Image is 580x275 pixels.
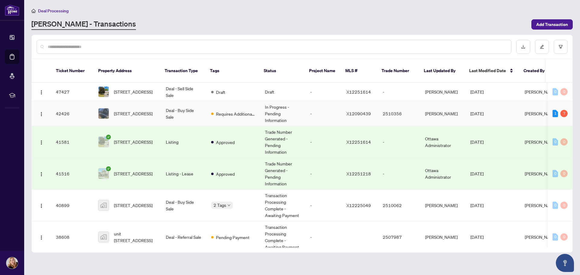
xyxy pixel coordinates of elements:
[305,83,342,101] td: -
[556,254,574,272] button: Open asap
[470,111,484,116] span: [DATE]
[470,234,484,240] span: [DATE]
[37,169,46,178] button: Logo
[553,202,558,209] div: 0
[470,203,484,208] span: [DATE]
[464,59,519,83] th: Last Modified Date
[51,126,93,158] td: 41581
[378,158,420,190] td: -
[346,139,371,145] span: X12251614
[216,110,255,117] span: Requires Additional Docs
[419,59,464,83] th: Last Updated By
[346,203,371,208] span: X12225049
[516,40,530,54] button: download
[560,233,568,241] div: 0
[420,101,466,126] td: [PERSON_NAME]
[51,101,93,126] td: 42426
[205,59,259,83] th: Tags
[260,126,305,158] td: Trade Number Generated - Pending Information
[39,172,44,177] img: Logo
[525,139,557,145] span: [PERSON_NAME]
[98,87,109,97] img: thumbnail-img
[37,232,46,242] button: Logo
[114,88,153,95] span: [STREET_ADDRESS]
[560,202,568,209] div: 0
[260,101,305,126] td: In Progress - Pending Information
[260,190,305,221] td: Transaction Processing Complete - Awaiting Payment
[5,5,19,16] img: logo
[560,88,568,95] div: 0
[114,230,156,244] span: unit [STREET_ADDRESS]
[553,170,558,177] div: 0
[161,158,206,190] td: Listing - Lease
[6,257,18,269] img: Profile Icon
[420,158,466,190] td: Ottawa Administrator
[305,158,342,190] td: -
[420,221,466,253] td: [PERSON_NAME]
[114,139,153,145] span: [STREET_ADDRESS]
[214,202,226,209] span: 2 Tags
[378,126,420,158] td: -
[216,171,235,177] span: Approved
[560,110,568,117] div: 7
[161,101,206,126] td: Deal - Buy Side Sale
[39,235,44,240] img: Logo
[51,59,93,83] th: Ticket Number
[346,111,371,116] span: X12090439
[98,232,109,242] img: thumbnail-img
[259,59,304,83] th: Status
[227,204,230,207] span: down
[553,233,558,241] div: 0
[39,203,44,208] img: Logo
[553,138,558,145] div: 0
[216,139,235,145] span: Approved
[305,126,342,158] td: -
[114,110,153,117] span: [STREET_ADDRESS]
[98,108,109,119] img: thumbnail-img
[531,19,573,30] button: Add Transaction
[553,110,558,117] div: 1
[554,40,568,54] button: filter
[525,111,557,116] span: [PERSON_NAME]
[305,221,342,253] td: -
[540,45,544,49] span: edit
[114,202,153,209] span: [STREET_ADDRESS]
[93,59,160,83] th: Property Address
[559,45,563,49] span: filter
[37,109,46,118] button: Logo
[525,234,557,240] span: [PERSON_NAME]
[304,59,340,83] th: Project Name
[39,140,44,145] img: Logo
[98,200,109,210] img: thumbnail-img
[470,89,484,94] span: [DATE]
[378,190,420,221] td: 2510062
[378,221,420,253] td: 2507987
[519,59,555,83] th: Created By
[260,158,305,190] td: Trade Number Generated - Pending Information
[51,83,93,101] td: 47427
[305,101,342,126] td: -
[420,83,466,101] td: [PERSON_NAME]
[31,9,36,13] span: home
[160,59,205,83] th: Transaction Type
[305,190,342,221] td: -
[39,90,44,95] img: Logo
[340,59,377,83] th: MLS #
[37,137,46,147] button: Logo
[38,8,69,14] span: Deal Processing
[420,126,466,158] td: Ottawa Administrator
[470,171,484,176] span: [DATE]
[98,137,109,147] img: thumbnail-img
[161,83,206,101] td: Deal - Sell Side Sale
[31,19,136,30] a: [PERSON_NAME] - Transactions
[560,138,568,145] div: 0
[98,168,109,179] img: thumbnail-img
[161,221,206,253] td: Deal - Referral Sale
[469,67,506,74] span: Last Modified Date
[525,171,557,176] span: [PERSON_NAME]
[51,190,93,221] td: 40899
[161,126,206,158] td: Listing
[525,203,557,208] span: [PERSON_NAME]
[560,170,568,177] div: 0
[260,83,305,101] td: Draft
